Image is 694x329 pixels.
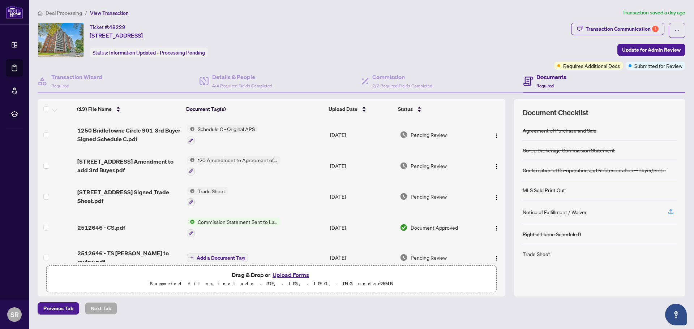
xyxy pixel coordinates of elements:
[523,208,587,216] div: Notice of Fulfillment / Waiver
[183,99,326,119] th: Document Tag(s)
[85,9,87,17] li: /
[494,195,500,200] img: Logo
[326,99,395,119] th: Upload Date
[74,99,183,119] th: (19) File Name
[523,108,588,118] span: Document Checklist
[77,223,125,232] span: 2512646 - CS.pdf
[109,49,205,56] span: Information Updated - Processing Pending
[195,156,280,164] span: 120 Amendment to Agreement of Purchase and Sale
[674,28,680,33] span: ellipsis
[491,252,502,263] button: Logo
[491,191,502,202] button: Logo
[400,192,408,200] img: Document Status
[212,83,272,88] span: 4/4 Required Fields Completed
[195,125,258,133] span: Schedule C - Original APS
[586,23,659,35] div: Transaction Communication
[270,270,311,280] button: Upload Forms
[411,162,447,170] span: Pending Review
[617,44,685,56] button: Update for Admin Review
[90,48,208,57] div: Status:
[51,83,69,88] span: Required
[187,125,258,144] button: Status IconSchedule C - Original APS
[90,31,143,40] span: [STREET_ADDRESS]
[46,10,82,16] span: Deal Processing
[10,309,19,320] span: SR
[212,73,272,81] h4: Details & People
[523,146,615,154] div: Co-op Brokerage Commission Statement
[411,224,458,231] span: Document Approved
[494,133,500,139] img: Logo
[77,105,112,113] span: (19) File Name
[571,23,664,35] button: Transaction Communication1
[77,188,181,205] span: [STREET_ADDRESS] Signed Trade Sheet.pdf
[187,125,195,133] img: Status Icon
[491,222,502,233] button: Logo
[77,126,181,143] span: 1250 Bridletowne Circle 901 3rd Buyer Signed Schedule C.pdf
[197,255,245,260] span: Add a Document Tag
[327,119,397,150] td: [DATE]
[622,44,681,56] span: Update for Admin Review
[327,212,397,243] td: [DATE]
[395,99,479,119] th: Status
[523,230,581,238] div: Right at Home Schedule B
[523,250,550,258] div: Trade Sheet
[523,166,666,174] div: Confirmation of Co-operation and Representation—Buyer/Seller
[411,254,447,261] span: Pending Review
[372,83,432,88] span: 2/2 Required Fields Completed
[90,10,129,16] span: View Transaction
[51,280,492,288] p: Supported files include .PDF, .JPG, .JPEG, .PNG under 25 MB
[652,26,659,32] div: 1
[400,131,408,139] img: Document Status
[329,105,357,113] span: Upload Date
[6,5,23,19] img: logo
[563,62,620,70] span: Requires Additional Docs
[494,255,500,261] img: Logo
[47,266,496,293] span: Drag & Drop orUpload FormsSupported files include .PDF, .JPG, .JPEG, .PNG under25MB
[43,303,73,314] span: Previous Tab
[38,23,83,57] img: IMG-E12315941_1.jpg
[400,162,408,170] img: Document Status
[400,224,408,231] img: Document Status
[77,157,181,174] span: [STREET_ADDRESS] Amendment to add 3rd Buyer.pdf
[187,253,248,262] button: Add a Document Tag
[536,83,554,88] span: Required
[187,254,248,262] button: Add a Document Tag
[494,164,500,169] img: Logo
[190,256,194,259] span: plus
[90,23,125,31] div: Ticket #:
[232,270,311,280] span: Drag & Drop or
[665,304,687,325] button: Open asap
[411,192,447,200] span: Pending Review
[398,105,413,113] span: Status
[187,156,195,164] img: Status Icon
[109,24,125,30] span: 48229
[77,249,181,266] span: 2512646 - TS [PERSON_NAME] to review.pdf
[411,131,447,139] span: Pending Review
[187,218,195,226] img: Status Icon
[523,186,565,194] div: MLS Sold Print Out
[38,10,43,16] span: home
[400,254,408,261] img: Document Status
[187,218,280,237] button: Status IconCommission Statement Sent to Lawyer
[491,129,502,140] button: Logo
[536,73,566,81] h4: Documents
[372,73,432,81] h4: Commission
[85,302,117,315] button: Next Tab
[195,187,228,195] span: Trade Sheet
[491,160,502,172] button: Logo
[494,225,500,231] img: Logo
[187,156,280,176] button: Status Icon120 Amendment to Agreement of Purchase and Sale
[327,150,397,181] td: [DATE]
[187,187,195,195] img: Status Icon
[327,181,397,212] td: [DATE]
[327,243,397,272] td: [DATE]
[187,187,228,207] button: Status IconTrade Sheet
[523,126,596,134] div: Agreement of Purchase and Sale
[51,73,102,81] h4: Transaction Wizard
[195,218,280,226] span: Commission Statement Sent to Lawyer
[622,9,685,17] article: Transaction saved a day ago
[634,62,682,70] span: Submitted for Review
[38,302,79,315] button: Previous Tab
